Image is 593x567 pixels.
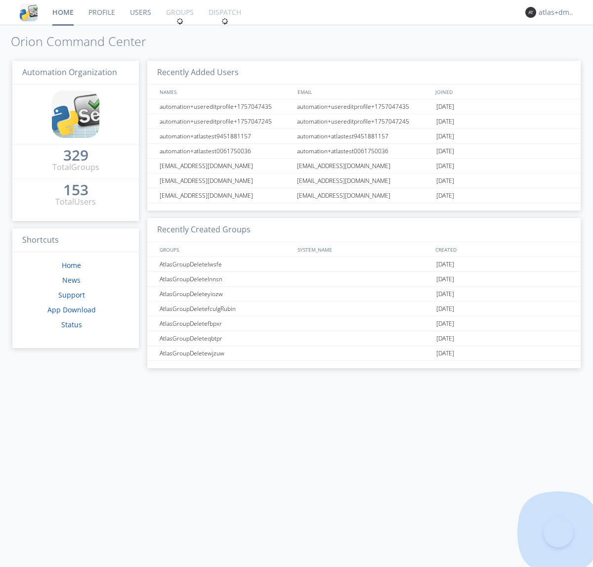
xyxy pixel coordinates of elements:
h3: Shortcuts [12,228,139,253]
iframe: Toggle Customer Support [544,518,573,547]
span: [DATE] [436,316,454,331]
a: AtlasGroupDeletefbpxr[DATE] [147,316,581,331]
span: [DATE] [436,159,454,174]
div: Total Users [55,196,96,208]
div: Total Groups [52,162,99,173]
div: [EMAIL_ADDRESS][DOMAIN_NAME] [157,188,294,203]
span: [DATE] [436,188,454,203]
span: [DATE] [436,257,454,272]
a: 153 [63,185,88,196]
a: News [62,275,81,285]
span: [DATE] [436,331,454,346]
a: 329 [63,150,88,162]
span: [DATE] [436,272,454,287]
div: SYSTEM_NAME [295,242,433,257]
a: Status [61,320,82,329]
span: [DATE] [436,346,454,361]
div: EMAIL [295,85,433,99]
div: AtlasGroupDeleteqbtpr [157,331,294,346]
a: AtlasGroupDeletelnnsn[DATE] [147,272,581,287]
div: JOINED [433,85,571,99]
div: [EMAIL_ADDRESS][DOMAIN_NAME] [295,188,434,203]
span: [DATE] [436,99,454,114]
div: automation+usereditprofile+1757047435 [157,99,294,114]
img: spin.svg [221,18,228,25]
a: AtlasGroupDeletefculgRubin[DATE] [147,302,581,316]
a: automation+atlastest9451881157automation+atlastest9451881157[DATE] [147,129,581,144]
a: AtlasGroupDeleteqbtpr[DATE] [147,331,581,346]
a: Home [62,261,81,270]
a: App Download [47,305,96,314]
div: AtlasGroupDeleteyiozw [157,287,294,301]
div: automation+atlastest0061750036 [157,144,294,158]
div: 153 [63,185,88,195]
a: automation+usereditprofile+1757047245automation+usereditprofile+1757047245[DATE] [147,114,581,129]
img: cddb5a64eb264b2086981ab96f4c1ba7 [52,90,99,138]
div: automation+atlastest9451881157 [157,129,294,143]
div: automation+atlastest0061750036 [295,144,434,158]
img: 373638.png [525,7,536,18]
a: [EMAIL_ADDRESS][DOMAIN_NAME][EMAIL_ADDRESS][DOMAIN_NAME][DATE] [147,174,581,188]
span: [DATE] [436,114,454,129]
span: [DATE] [436,144,454,159]
h3: Recently Added Users [147,61,581,85]
a: [EMAIL_ADDRESS][DOMAIN_NAME][EMAIL_ADDRESS][DOMAIN_NAME][DATE] [147,188,581,203]
a: automation+usereditprofile+1757047435automation+usereditprofile+1757047435[DATE] [147,99,581,114]
div: GROUPS [157,242,293,257]
a: Support [58,290,85,300]
a: AtlasGroupDeletewjzuw[DATE] [147,346,581,361]
a: AtlasGroupDeletelwsfe[DATE] [147,257,581,272]
span: [DATE] [436,287,454,302]
span: [DATE] [436,129,454,144]
h3: Recently Created Groups [147,218,581,242]
div: AtlasGroupDeletewjzuw [157,346,294,360]
a: AtlasGroupDeleteyiozw[DATE] [147,287,581,302]
img: cddb5a64eb264b2086981ab96f4c1ba7 [20,3,38,21]
div: automation+usereditprofile+1757047245 [295,114,434,129]
div: automation+usereditprofile+1757047435 [295,99,434,114]
span: [DATE] [436,302,454,316]
div: AtlasGroupDeletefbpxr [157,316,294,331]
div: 329 [63,150,88,160]
a: [EMAIL_ADDRESS][DOMAIN_NAME][EMAIL_ADDRESS][DOMAIN_NAME][DATE] [147,159,581,174]
div: AtlasGroupDeletefculgRubin [157,302,294,316]
span: Automation Organization [22,67,117,78]
div: automation+atlastest9451881157 [295,129,434,143]
img: spin.svg [176,18,183,25]
div: automation+usereditprofile+1757047245 [157,114,294,129]
div: AtlasGroupDeletelnnsn [157,272,294,286]
div: AtlasGroupDeletelwsfe [157,257,294,271]
div: atlas+dm+only+lead [539,7,576,17]
a: automation+atlastest0061750036automation+atlastest0061750036[DATE] [147,144,581,159]
div: [EMAIL_ADDRESS][DOMAIN_NAME] [295,159,434,173]
div: [EMAIL_ADDRESS][DOMAIN_NAME] [157,174,294,188]
div: CREATED [433,242,571,257]
span: [DATE] [436,174,454,188]
div: [EMAIL_ADDRESS][DOMAIN_NAME] [157,159,294,173]
div: NAMES [157,85,293,99]
div: [EMAIL_ADDRESS][DOMAIN_NAME] [295,174,434,188]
